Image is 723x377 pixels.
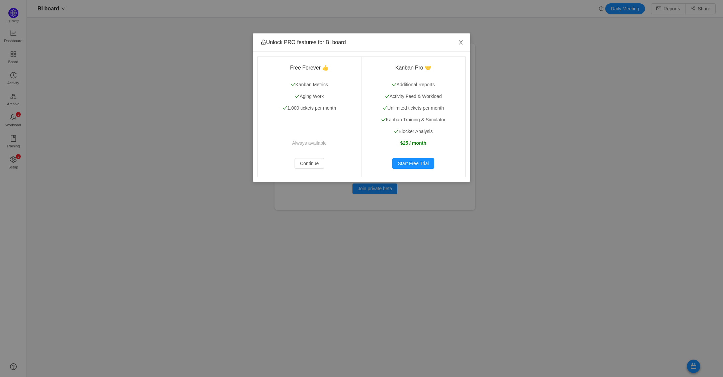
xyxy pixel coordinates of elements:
p: Activity Feed & Workload [370,93,458,100]
i: icon: close [458,40,464,45]
p: Always available [265,140,353,147]
span: Unlock PRO features for BI board [261,39,346,45]
i: icon: check [381,117,386,122]
i: icon: check [283,106,287,110]
p: Blocker Analysis [370,128,458,135]
i: icon: check [295,94,300,99]
i: icon: unlock [261,39,266,45]
i: icon: check [383,106,387,110]
i: icon: check [291,82,296,87]
span: 1,000 tickets per month [283,105,336,111]
p: Aging Work [265,93,353,100]
i: icon: check [394,129,399,134]
button: Start Free Trial [392,158,434,169]
i: icon: check [385,94,390,99]
button: Continue [295,158,324,169]
p: Unlimited tickets per month [370,105,458,112]
p: Kanban Metrics [265,81,353,88]
strong: $25 / month [400,140,426,146]
p: Additional Reports [370,81,458,88]
h3: Free Forever 👍 [265,65,353,71]
button: Close [452,33,470,52]
i: icon: check [392,82,397,87]
h3: Kanban Pro 🤝 [370,65,458,71]
p: Kanban Training & Simulator [370,116,458,123]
